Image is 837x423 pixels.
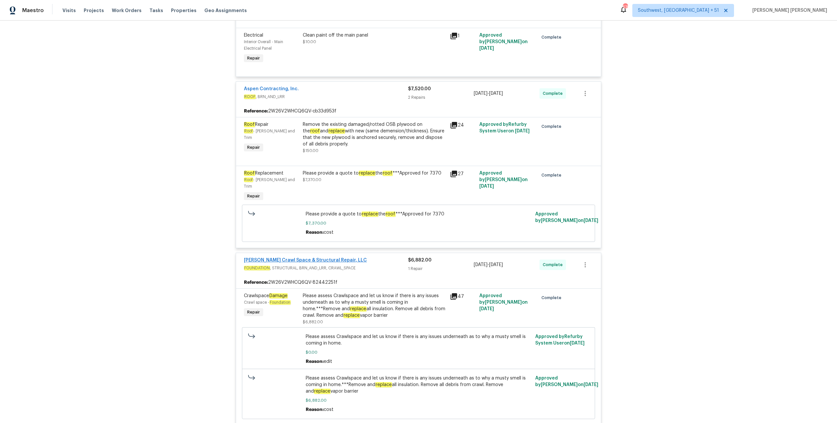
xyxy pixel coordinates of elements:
[149,8,163,13] span: Tasks
[479,294,528,311] span: Approved by [PERSON_NAME] on
[236,105,601,117] div: 2W26V2WHCQ6QV-cb33d953f
[535,376,598,387] span: Approved by [PERSON_NAME] on
[245,144,263,151] span: Repair
[570,341,585,346] span: [DATE]
[244,93,408,100] span: , BRN_AND_LRR
[584,218,598,223] span: [DATE]
[383,171,393,176] em: roof
[269,293,288,298] em: Damage
[244,87,299,91] a: Aspen Contracting, Inc.
[303,178,321,182] span: $7,370.00
[303,170,446,177] div: Please provide a quote to the ***Approved for 7370
[450,293,475,300] div: 47
[474,262,487,267] span: [DATE]
[362,211,378,217] em: replace
[245,55,263,61] span: Repair
[204,7,247,14] span: Geo Assignments
[479,307,494,311] span: [DATE]
[479,33,528,51] span: Approved by [PERSON_NAME] on
[350,306,367,312] em: replace
[22,7,44,14] span: Maestro
[244,279,268,286] b: Reference:
[244,266,270,270] em: FOUNDATION
[244,171,283,176] span: Replacement
[750,7,827,14] span: [PERSON_NAME] [PERSON_NAME]
[584,382,598,387] span: [DATE]
[479,184,494,189] span: [DATE]
[112,7,142,14] span: Work Orders
[359,171,375,176] em: replace
[535,212,598,223] span: Approved by [PERSON_NAME] on
[474,90,503,97] span: -
[385,211,396,217] em: roof
[244,171,255,176] em: Roof
[306,359,324,364] span: Reason:
[269,300,291,305] em: Foundation
[314,389,331,394] em: replace
[244,108,268,114] b: Reference:
[244,265,408,271] span: , STRUCTURAL, BRN_AND_LRR, CRAWL_SPACE
[324,359,332,364] span: edit
[515,129,530,133] span: [DATE]
[408,265,474,272] div: 1 Repair
[310,128,320,134] em: roof
[62,7,76,14] span: Visits
[479,46,494,51] span: [DATE]
[303,149,318,153] span: $150.00
[541,172,564,178] span: Complete
[474,91,487,96] span: [DATE]
[236,277,601,288] div: 2W26V2WHCQ6QV-82442251f
[244,129,295,140] span: - [PERSON_NAME] and Trim
[408,258,432,262] span: $6,882.00
[638,7,719,14] span: Southwest, [GEOGRAPHIC_DATA] + 51
[375,382,392,387] em: replace
[623,4,627,10] div: 575
[306,397,532,404] span: $6,882.00
[245,309,263,315] span: Repair
[244,300,291,304] span: Crawl space -
[543,90,565,97] span: Complete
[450,32,475,40] div: 1
[479,122,530,133] span: Approved by Refurby System User on
[244,122,268,127] span: Repair
[328,128,345,134] em: replace
[244,293,288,298] span: Crawlspace
[303,40,316,44] span: $10.00
[244,178,253,182] em: Roof
[541,295,564,301] span: Complete
[541,123,564,130] span: Complete
[535,334,585,346] span: Approved by Refurby System User on
[244,129,253,133] em: Roof
[244,258,367,262] a: [PERSON_NAME] Crawl Space & Structural Repair, LLC
[306,349,532,356] span: $0.00
[84,7,104,14] span: Projects
[244,94,256,99] em: ROOF
[303,121,446,147] div: Remove the existing damaged/rotted OSB plywood on the and with new (same demension/thickness). En...
[306,211,532,217] span: Please provide a quote to the ***Approved for 7370
[450,121,475,129] div: 24
[303,32,446,39] div: Clean paint off the main panel
[479,171,528,189] span: Approved by [PERSON_NAME] on
[343,313,360,318] em: replace
[489,91,503,96] span: [DATE]
[245,193,263,199] span: Repair
[306,375,532,395] span: Please assess Crawlspace and let us know if there is any issues underneath as to why a musty smel...
[543,262,565,268] span: Complete
[171,7,196,14] span: Properties
[306,220,532,227] span: $7,370.00
[244,122,255,127] em: Roof
[244,40,283,50] span: Interior Overall - Main Electrical Panel
[450,170,475,178] div: 27
[408,94,474,101] div: 2 Repairs
[244,178,295,188] span: - [PERSON_NAME] and Trim
[303,293,446,319] div: Please assess Crawlspace and let us know if there is any issues underneath as to why a musty smel...
[306,333,532,347] span: Please assess Crawlspace and let us know if there is any issues underneath as to why a musty smel...
[244,33,263,38] span: Electrical
[541,34,564,41] span: Complete
[306,407,324,412] span: Reason:
[306,230,324,235] span: Reason:
[489,262,503,267] span: [DATE]
[324,230,333,235] span: cost
[474,262,503,268] span: -
[324,407,333,412] span: cost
